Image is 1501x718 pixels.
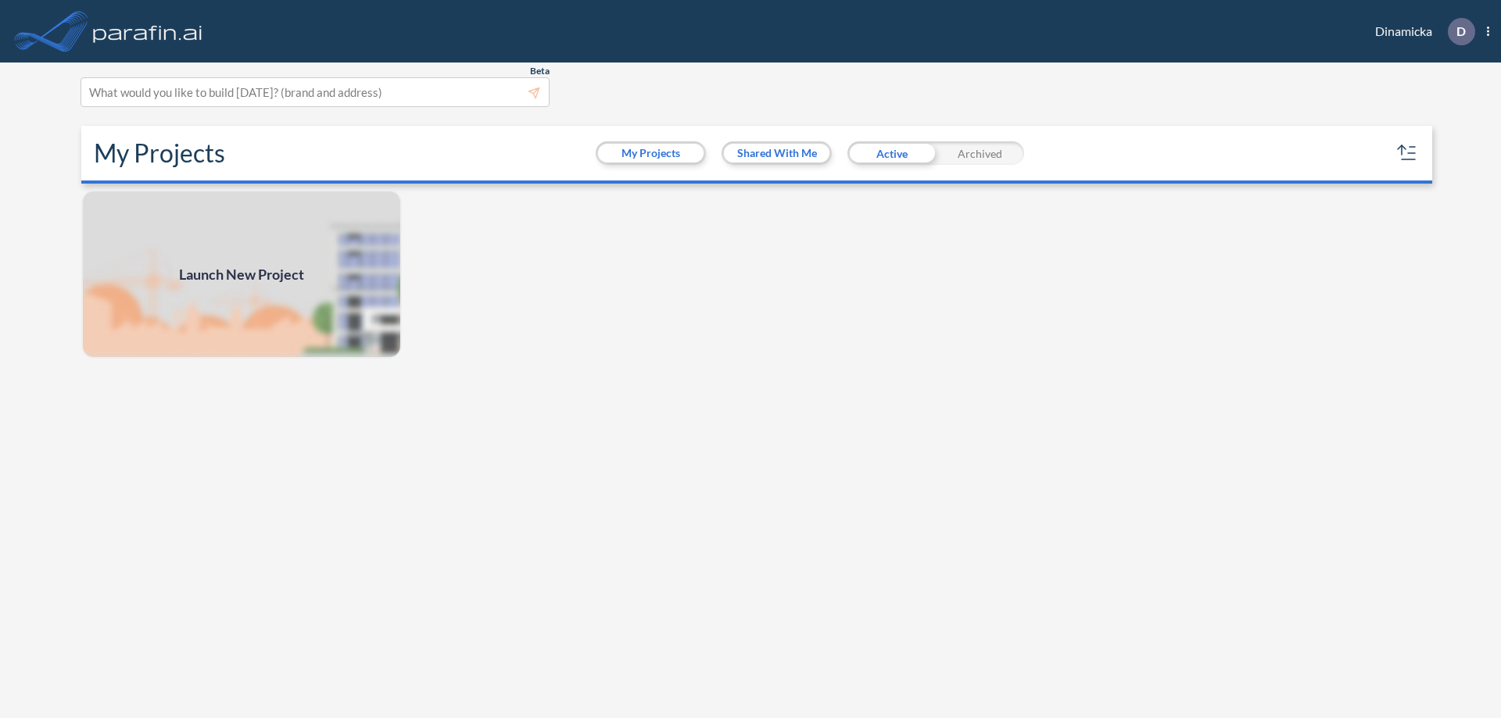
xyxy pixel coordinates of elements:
[179,264,304,285] span: Launch New Project
[598,144,704,163] button: My Projects
[1395,141,1420,166] button: sort
[81,190,402,359] a: Launch New Project
[847,141,936,165] div: Active
[1456,24,1466,38] p: D
[90,16,206,47] img: logo
[94,138,225,168] h2: My Projects
[724,144,829,163] button: Shared With Me
[530,65,550,77] span: Beta
[1352,18,1489,45] div: Dinamicka
[936,141,1024,165] div: Archived
[81,190,402,359] img: add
